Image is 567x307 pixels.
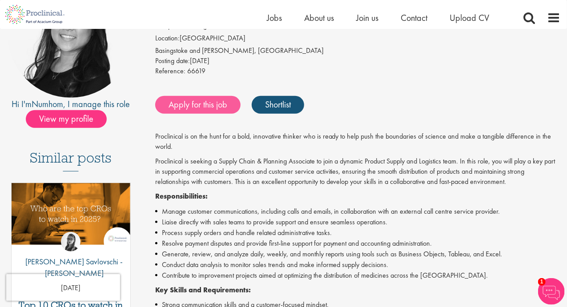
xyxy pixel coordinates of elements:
li: Conduct data analysis to monitor sales trends and make informed supply decisions. [155,259,560,270]
a: Upload CV [450,12,489,24]
a: Shortlist [252,96,304,114]
a: Apply for this job [155,96,241,114]
p: Proclinical is seeking a Supply Chain & Planning Associate to join a dynamic Product Supply and L... [155,156,560,187]
span: View my profile [26,110,107,128]
li: Resolve payment disputes and provide first-line support for payment and accounting administration. [155,238,560,249]
img: Theodora Savlovschi - Wicks [61,232,80,251]
label: Location: [155,33,180,44]
li: Manage customer communications, including calls and emails, in collaboration with an external cal... [155,206,560,217]
li: Generate, review, and analyze daily, weekly, and monthly reports using tools such as Business Obj... [155,249,560,259]
li: [GEOGRAPHIC_DATA] [155,33,560,46]
li: Process supply orders and handle related administrative tasks. [155,227,560,238]
strong: Key Skills and Requirements: [155,285,251,295]
div: Hi I'm , I manage this role [7,98,135,111]
a: Theodora Savlovschi - Wicks [PERSON_NAME] Savlovschi - [PERSON_NAME] [12,232,130,283]
div: Basingstoke and [PERSON_NAME], [GEOGRAPHIC_DATA] [155,46,560,56]
span: 1 [538,278,546,286]
a: View my profile [26,112,116,124]
div: [DATE] [155,56,560,66]
p: Proclinical is on the hunt for a bold, innovative thinker who is ready to help push the boundarie... [155,132,560,152]
a: About us [304,12,334,24]
a: Contact [401,12,427,24]
img: Chatbot [538,278,565,305]
li: Contribute to improvement projects aimed at optimizing the distribution of medicines across the [... [155,270,560,281]
a: Link to a post [12,183,130,262]
span: 66619 [187,66,205,76]
p: [PERSON_NAME] Savlovschi - [PERSON_NAME] [12,256,130,279]
label: Reference: [155,66,185,76]
h3: Similar posts [30,150,112,171]
img: Top 10 CROs 2025 | Proclinical [12,183,130,245]
strong: Responsibilities: [155,191,208,201]
iframe: reCAPTCHA [6,274,120,301]
a: Jobs [267,12,282,24]
a: Join us [356,12,378,24]
li: Liaise directly with sales teams to provide support and ensure seamless operations. [155,217,560,227]
a: Numhom [32,98,63,110]
span: Posting date: [155,56,190,65]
